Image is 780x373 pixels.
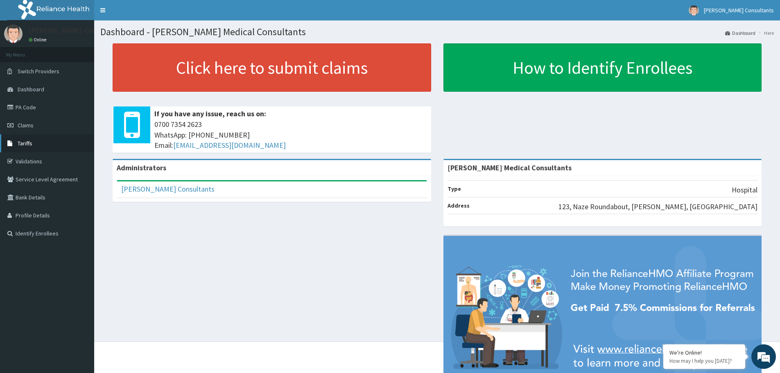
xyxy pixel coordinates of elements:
p: How may I help you today? [669,357,739,364]
a: Click here to submit claims [113,43,431,92]
img: User Image [689,5,699,16]
span: Claims [18,122,34,129]
div: We're Online! [669,349,739,356]
a: How to Identify Enrollees [443,43,762,92]
span: 0700 7354 2623 WhatsApp: [PHONE_NUMBER] Email: [154,119,427,151]
p: [PERSON_NAME] Consultants [29,27,123,34]
a: Dashboard [725,29,755,36]
h1: Dashboard - [PERSON_NAME] Medical Consultants [100,27,774,37]
span: Switch Providers [18,68,59,75]
span: Dashboard [18,86,44,93]
a: Online [29,37,48,43]
span: [PERSON_NAME] Consultants [704,7,774,14]
b: Administrators [117,163,166,172]
p: 123, Naze Roundabout, [PERSON_NAME], [GEOGRAPHIC_DATA] [558,201,757,212]
strong: [PERSON_NAME] Medical Consultants [448,163,572,172]
span: Tariffs [18,140,32,147]
b: Address [448,202,470,209]
a: [PERSON_NAME] Consultants [121,184,215,194]
p: Hospital [732,185,757,195]
li: Here [756,29,774,36]
b: Type [448,185,461,192]
img: User Image [4,25,23,43]
a: [EMAIL_ADDRESS][DOMAIN_NAME] [173,140,286,150]
b: If you have any issue, reach us on: [154,109,266,118]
